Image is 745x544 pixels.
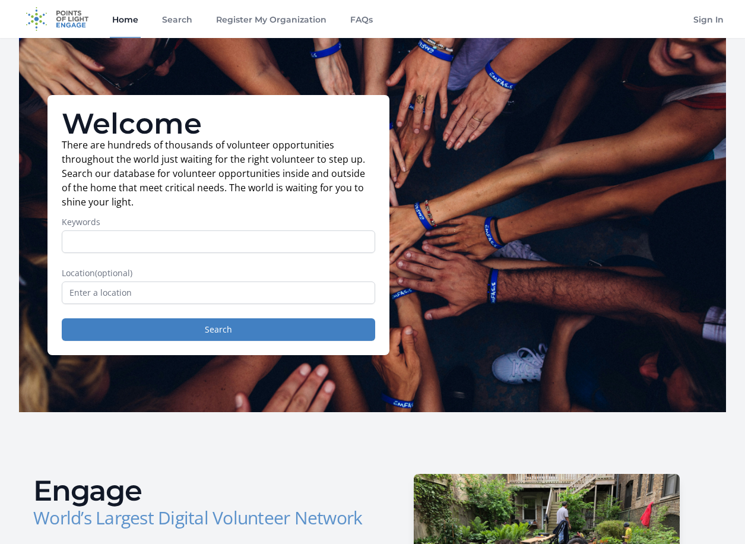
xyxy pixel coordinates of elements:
[95,267,132,279] span: (optional)
[62,282,375,304] input: Enter a location
[62,109,375,138] h1: Welcome
[62,318,375,341] button: Search
[62,216,375,228] label: Keywords
[33,507,363,529] h3: World’s Largest Digital Volunteer Network
[33,476,363,505] h2: Engage
[62,267,375,279] label: Location
[62,138,375,209] p: There are hundreds of thousands of volunteer opportunities throughout the world just waiting for ...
